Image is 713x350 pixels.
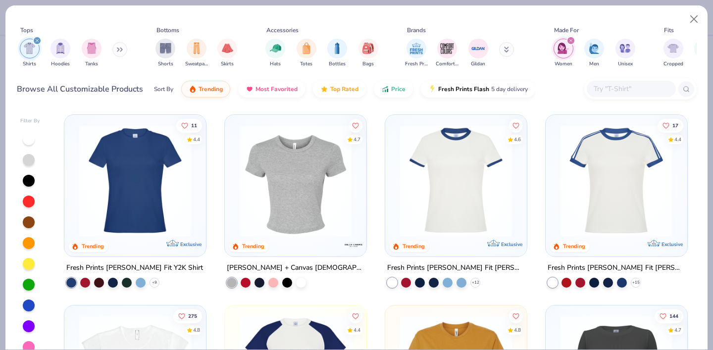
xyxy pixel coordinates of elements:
[160,43,171,54] img: Shorts Image
[438,85,489,93] span: Fresh Prints Flash
[674,326,681,334] div: 4.7
[330,85,358,93] span: Top Rated
[85,60,98,68] span: Tanks
[554,26,579,35] div: Made For
[664,26,674,35] div: Fits
[584,39,604,68] div: filter for Men
[555,60,572,68] span: Women
[349,118,362,132] button: Like
[658,118,683,132] button: Like
[669,313,678,318] span: 144
[421,81,535,98] button: Fresh Prints Flash5 day delivery
[270,43,281,54] img: Hats Image
[246,85,254,93] img: most_fav.gif
[548,262,685,274] div: Fresh Prints [PERSON_NAME] Fit [PERSON_NAME] Shirt with Stripes
[619,43,631,54] img: Unisex Image
[23,60,36,68] span: Shirts
[155,39,175,68] button: filter button
[436,39,458,68] button: filter button
[300,60,312,68] span: Totes
[297,39,316,68] div: filter for Totes
[509,118,523,132] button: Like
[391,85,406,93] span: Price
[55,43,66,54] img: Hoodies Image
[227,262,364,274] div: [PERSON_NAME] + Canvas [DEMOGRAPHIC_DATA]' Micro Ribbed Baby Tee
[185,39,208,68] button: filter button
[405,39,428,68] div: filter for Fresh Prints
[189,85,197,93] img: trending.gif
[74,125,196,237] img: 6a9a0a85-ee36-4a89-9588-981a92e8a910
[556,125,677,237] img: e5540c4d-e74a-4e58-9a52-192fe86bec9f
[20,39,40,68] button: filter button
[663,39,683,68] div: filter for Cropped
[238,81,305,98] button: Most Favorited
[66,262,203,274] div: Fresh Prints [PERSON_NAME] Fit Y2K Shirt
[177,118,203,132] button: Like
[152,280,157,286] span: + 9
[405,39,428,68] button: filter button
[509,309,523,323] button: Like
[471,60,485,68] span: Gildan
[471,280,479,286] span: + 12
[51,39,70,68] div: filter for Hoodies
[358,39,378,68] button: filter button
[407,26,426,35] div: Brands
[20,39,40,68] div: filter for Shirts
[265,39,285,68] div: filter for Hats
[181,81,230,98] button: Trending
[593,83,669,95] input: Try "T-Shirt"
[217,39,237,68] button: filter button
[667,43,679,54] img: Cropped Image
[440,41,455,56] img: Comfort Colors Image
[189,313,198,318] span: 275
[349,309,362,323] button: Like
[235,125,356,237] img: aa15adeb-cc10-480b-b531-6e6e449d5067
[192,123,198,128] span: 11
[154,85,173,94] div: Sort By
[471,41,486,56] img: Gildan Image
[313,81,366,98] button: Top Rated
[584,39,604,68] button: filter button
[158,60,173,68] span: Shorts
[362,60,374,68] span: Bags
[395,125,517,237] img: 10adaec1-cca8-4d85-a768-f31403859a58
[86,43,97,54] img: Tanks Image
[222,43,233,54] img: Skirts Image
[82,39,102,68] div: filter for Tanks
[554,39,573,68] button: filter button
[674,136,681,143] div: 4.4
[468,39,488,68] button: filter button
[20,117,40,125] div: Filter By
[632,280,639,286] span: + 15
[672,123,678,128] span: 17
[468,39,488,68] div: filter for Gildan
[174,309,203,323] button: Like
[221,60,234,68] span: Skirts
[320,85,328,93] img: TopRated.gif
[436,60,458,68] span: Comfort Colors
[589,43,600,54] img: Men Image
[615,39,635,68] button: filter button
[217,39,237,68] div: filter for Skirts
[180,241,202,248] span: Exclusive
[185,39,208,68] div: filter for Sweatpants
[329,60,346,68] span: Bottles
[156,26,179,35] div: Bottoms
[615,39,635,68] div: filter for Unisex
[194,326,201,334] div: 4.8
[301,43,312,54] img: Totes Image
[663,39,683,68] button: filter button
[199,85,223,93] span: Trending
[514,136,521,143] div: 4.6
[155,39,175,68] div: filter for Shorts
[327,39,347,68] div: filter for Bottles
[270,60,281,68] span: Hats
[661,241,682,248] span: Exclusive
[655,309,683,323] button: Like
[685,10,704,29] button: Close
[20,26,33,35] div: Tops
[409,41,424,56] img: Fresh Prints Image
[516,125,638,237] img: 70cc13c2-8d18-4fd3-bad9-623fef21e796
[24,43,35,54] img: Shirts Image
[191,43,202,54] img: Sweatpants Image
